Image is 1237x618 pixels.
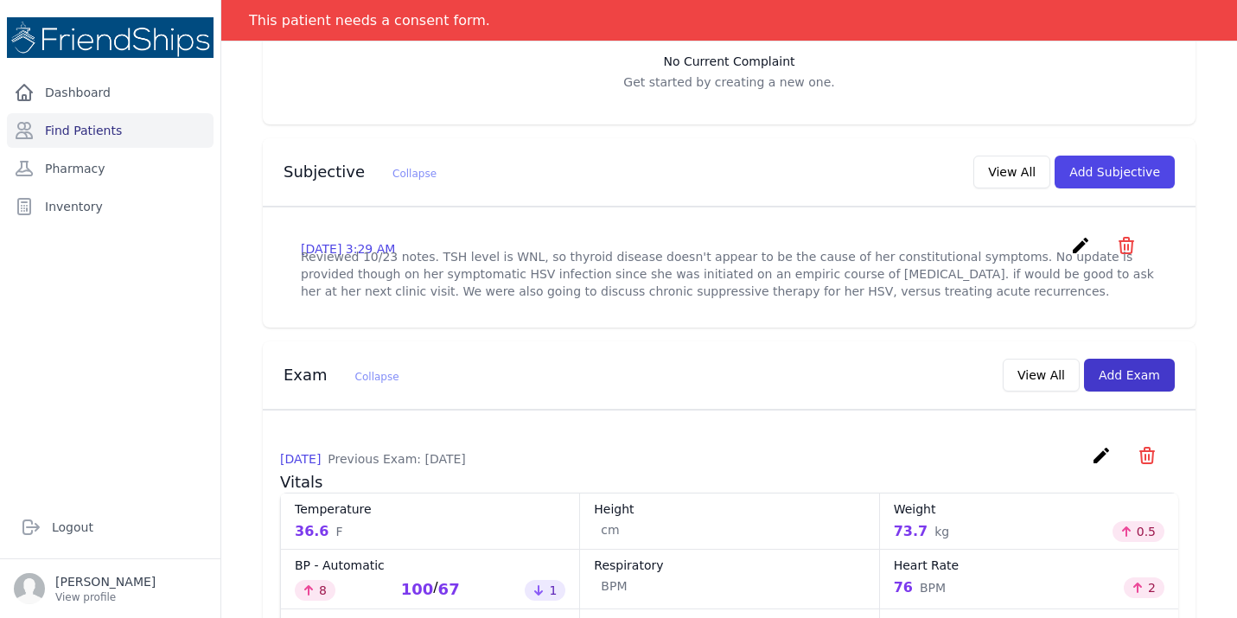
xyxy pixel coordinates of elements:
button: View All [973,156,1050,188]
dt: Weight [894,500,1164,518]
div: 73.7 [894,521,949,542]
dt: Temperature [295,500,565,518]
div: / [401,577,460,602]
a: Find Patients [7,113,214,148]
h3: No Current Complaint [280,53,1178,70]
a: Inventory [7,189,214,224]
dt: BP - Automatic [295,557,565,574]
span: BPM [601,577,627,595]
i: create [1070,235,1091,256]
dt: Heart Rate [894,557,1164,574]
i: create [1091,445,1112,466]
div: 76 [894,577,946,598]
button: View All [1003,359,1080,392]
a: Pharmacy [7,151,214,186]
div: 1 [525,580,565,601]
div: 0.5 [1113,521,1164,542]
p: Get started by creating a new one. [280,73,1178,91]
div: 8 [295,580,335,601]
span: Collapse [355,371,399,383]
a: Dashboard [7,75,214,110]
p: [DATE] [280,450,466,468]
div: 2 [1124,577,1164,598]
p: Reviewed 10/23 notes. TSH level is WNL, so thyroid disease doesn't appear to be the cause of her ... [301,248,1157,300]
a: create [1091,453,1116,469]
div: 67 [438,577,460,602]
h3: Subjective [284,162,437,182]
span: kg [934,523,949,540]
span: Collapse [392,168,437,180]
p: [DATE] 3:29 AM [301,240,395,258]
a: Logout [14,510,207,545]
button: Add Exam [1084,359,1175,392]
h3: Exam [284,365,399,385]
div: 100 [401,577,434,602]
button: Add Subjective [1055,156,1175,188]
span: F [335,523,342,540]
img: Medical Missions EMR [7,17,214,58]
span: Vitals [280,473,322,491]
a: [PERSON_NAME] View profile [14,573,207,604]
span: BPM [920,579,946,596]
dt: Respiratory [594,557,864,574]
span: cm [601,521,619,538]
dt: Height [594,500,864,518]
div: 36.6 [295,521,343,542]
a: create [1070,243,1095,259]
p: View profile [55,590,156,604]
span: Previous Exam: [DATE] [328,452,465,466]
p: [PERSON_NAME] [55,573,156,590]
